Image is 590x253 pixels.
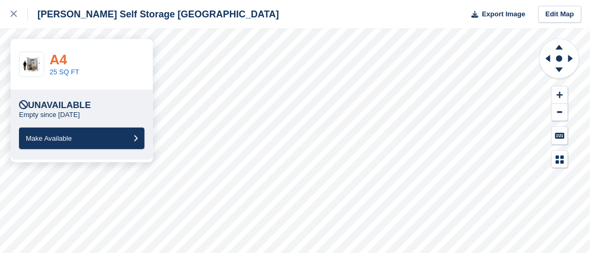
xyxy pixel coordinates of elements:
a: Edit Map [538,6,582,23]
div: Unavailable [19,100,91,111]
button: Export Image [466,6,526,23]
img: 25.jpg [20,55,44,74]
button: Make Available [19,128,144,149]
span: Make Available [26,134,72,142]
button: Keyboard Shortcuts [552,127,568,144]
div: [PERSON_NAME] Self Storage [GEOGRAPHIC_DATA] [28,8,279,21]
button: Zoom In [552,86,568,104]
a: 25 SQ FT [50,68,79,76]
p: Empty since [DATE] [19,111,80,119]
a: A4 [50,52,67,67]
button: Zoom Out [552,104,568,121]
span: Export Image [482,9,525,20]
button: Map Legend [552,151,568,168]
